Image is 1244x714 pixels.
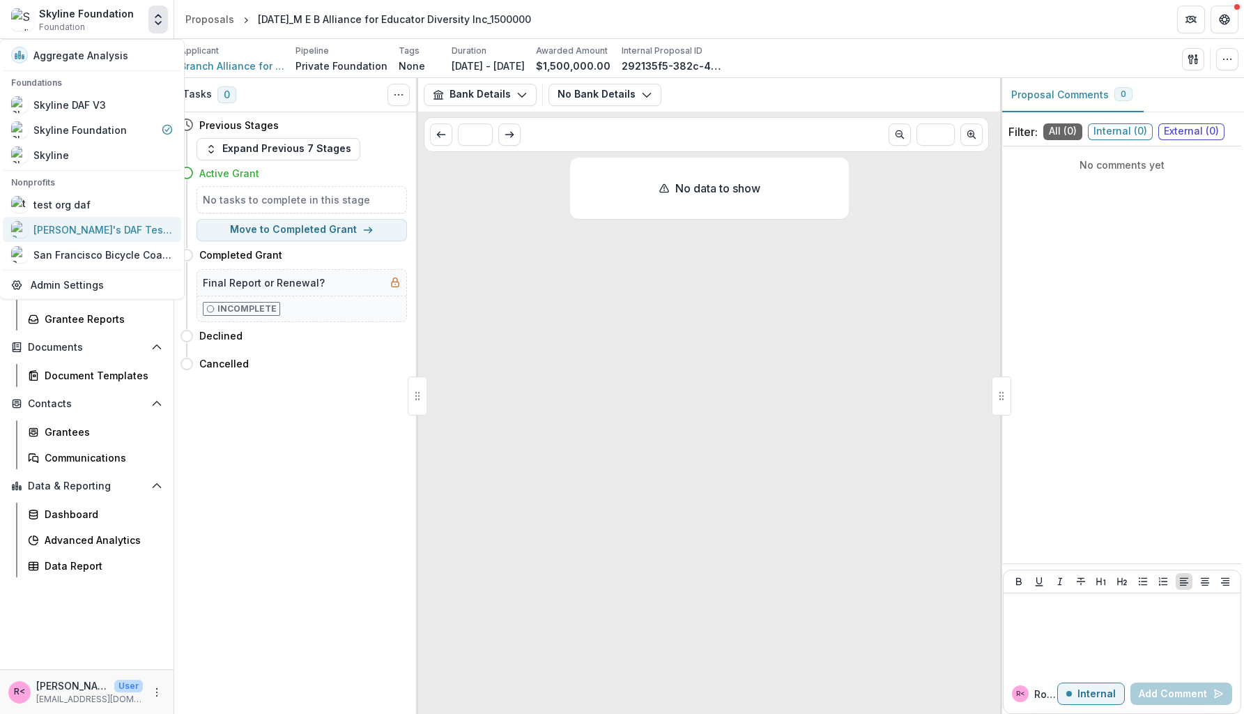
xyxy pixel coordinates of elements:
p: No comments yet [1008,158,1236,172]
span: External ( 0 ) [1158,123,1224,140]
p: Private Foundation [295,59,387,73]
span: All ( 0 ) [1043,123,1082,140]
div: Grantees [45,425,157,439]
button: Move to Completed Grant [197,219,407,241]
p: [EMAIL_ADDRESS][DOMAIN_NAME] [36,693,143,706]
button: Open Data & Reporting [6,475,168,497]
p: Rose B [1034,687,1057,701]
button: Open Documents [6,336,168,358]
p: Applicant [180,45,219,57]
h4: Previous Stages [199,118,279,132]
a: Document Templates [22,364,168,387]
span: Data & Reporting [28,480,146,492]
a: Communications [22,446,168,469]
button: Scroll to previous page [430,123,452,146]
button: Bold [1011,573,1027,590]
div: Grantee Reports [45,312,157,326]
button: Heading 1 [1093,573,1109,590]
p: Internal [1077,688,1116,700]
button: Italicize [1052,573,1068,590]
nav: breadcrumb [180,9,537,29]
button: Ordered List [1155,573,1172,590]
button: No Bank Details [548,84,661,106]
button: Underline [1031,573,1047,590]
span: Contacts [28,398,146,410]
div: Data Report [45,559,157,573]
p: 292135f5-382c-4aad-951e-f2997312a467 [622,59,726,73]
a: Advanced Analytics [22,529,168,552]
span: Documents [28,342,146,354]
h4: Declined [199,328,243,343]
div: Communications [45,450,157,465]
button: Open Contacts [6,393,168,415]
span: 0 [1121,89,1126,99]
button: Align Right [1217,573,1234,590]
button: Heading 2 [1114,573,1130,590]
button: Expand Previous 7 Stages [197,138,360,160]
button: Bullet List [1135,573,1151,590]
a: Dashboard [22,503,168,526]
div: Dashboard [45,507,157,522]
button: Internal [1057,683,1125,705]
p: No data to show [675,180,760,197]
a: Data Report [22,554,168,577]
p: None [399,59,425,73]
p: Incomplete [217,303,277,315]
h4: Completed Grant [199,248,282,262]
span: 0 [217,86,236,103]
button: Scroll to next page [960,123,983,146]
div: Advanced Analytics [45,533,157,547]
button: Partners [1177,6,1205,33]
button: Align Center [1197,573,1213,590]
h3: Tasks [183,89,212,100]
button: Scroll to next page [498,123,521,146]
div: Rose Brookhouse <rose@skylinefoundation.org> [1016,690,1025,697]
h4: Active Grant [199,166,259,181]
a: Grantee Reports [22,307,168,331]
button: Scroll to previous page [889,123,911,146]
a: Grantees [22,420,168,443]
span: Internal ( 0 ) [1088,123,1153,140]
button: More [148,684,165,701]
button: Proposal Comments [1000,78,1144,112]
p: Tags [399,45,420,57]
div: Skyline Foundation [39,6,134,21]
div: [DATE]_M E B Alliance for Educator Diversity Inc_1500000 [258,12,531,26]
button: Align Left [1176,573,1192,590]
div: Proposals [185,12,234,26]
p: User [114,680,143,692]
button: Bank Details [424,84,537,106]
button: Strike [1073,573,1089,590]
p: Awarded Amount [536,45,608,57]
span: Foundation [39,21,85,33]
button: Add Comment [1130,683,1232,705]
div: Rose Brookhouse <rose@skylinefoundation.org> [14,688,25,697]
img: Skyline Foundation [11,8,33,31]
p: [DATE] - [DATE] [452,59,525,73]
h4: Cancelled [199,356,249,371]
h5: No tasks to complete in this stage [203,192,401,207]
button: Get Help [1211,6,1238,33]
p: $1,500,000.00 [536,59,611,73]
button: Toggle View Cancelled Tasks [387,84,410,106]
div: Document Templates [45,368,157,383]
p: Pipeline [295,45,329,57]
p: Internal Proposal ID [622,45,702,57]
h5: Final Report or Renewal? [203,275,325,290]
p: Duration [452,45,486,57]
button: Open entity switcher [148,6,168,33]
a: Proposals [180,9,240,29]
a: Branch Alliance for Educator Diversity Inc [180,59,284,73]
p: Filter: [1008,123,1038,140]
p: [PERSON_NAME] <[PERSON_NAME][EMAIL_ADDRESS][DOMAIN_NAME]> [36,678,109,693]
